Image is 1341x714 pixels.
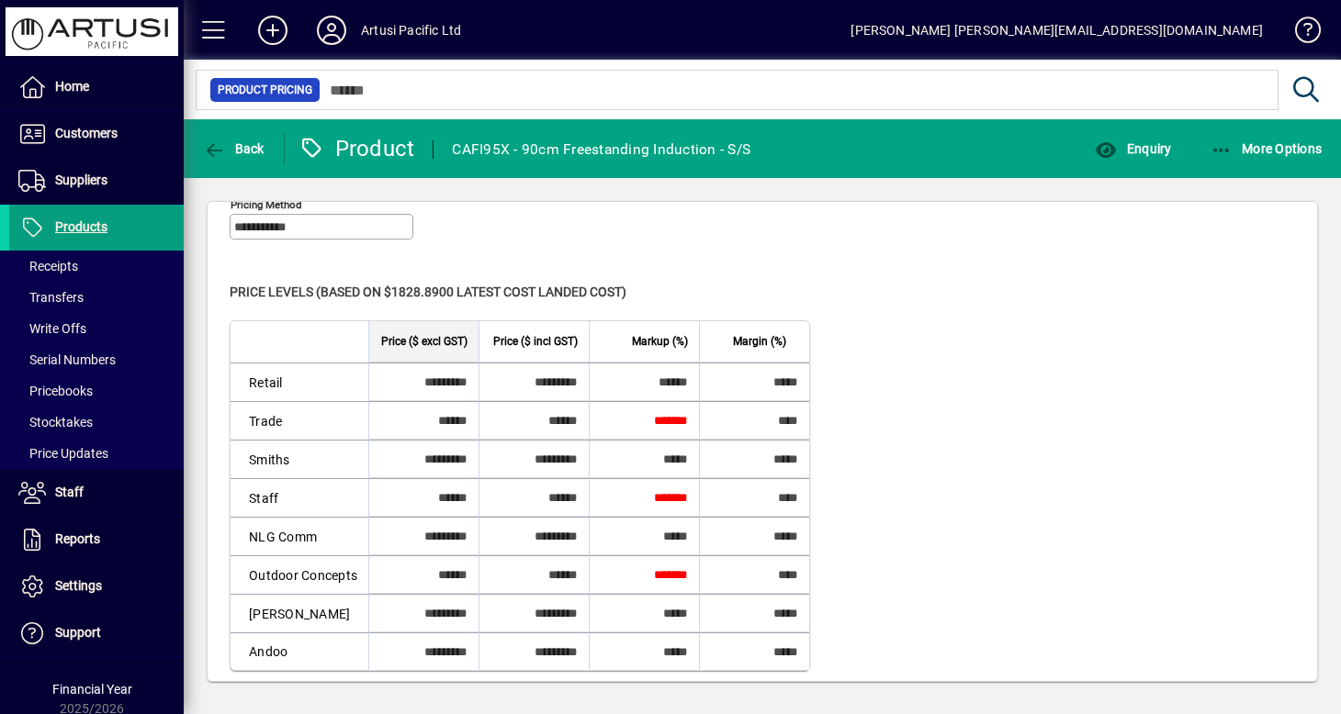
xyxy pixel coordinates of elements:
[1211,141,1323,156] span: More Options
[231,517,368,555] td: NLG Comm
[231,440,368,478] td: Smiths
[55,219,107,234] span: Products
[55,485,84,499] span: Staff
[9,111,184,157] a: Customers
[9,313,184,344] a: Write Offs
[203,141,265,156] span: Back
[9,517,184,563] a: Reports
[302,14,361,47] button: Profile
[9,64,184,110] a: Home
[1206,132,1327,165] button: More Options
[299,134,415,163] div: Product
[9,563,184,609] a: Settings
[18,384,93,398] span: Pricebooks
[493,331,578,351] span: Price ($ incl GST)
[198,132,269,165] button: Back
[243,14,302,47] button: Add
[9,344,184,375] a: Serial Numbers
[1281,4,1318,63] a: Knowledge Base
[18,352,116,367] span: Serial Numbers
[218,81,312,99] span: Product Pricing
[9,282,184,313] a: Transfers
[231,632,368,670] td: Andoo
[18,259,78,273] span: Receipts
[18,446,108,461] span: Price Updates
[18,321,86,336] span: Write Offs
[231,363,368,401] td: Retail
[55,126,118,140] span: Customers
[632,331,688,351] span: Markup (%)
[52,682,132,697] span: Financial Year
[231,401,368,440] td: Trade
[452,135,750,164] div: CAFI95X - 90cm Freestanding Induction - S/S
[9,438,184,469] a: Price Updates
[230,284,626,299] span: Price levels (based on $1828.8900 Latest cost landed cost)
[9,375,184,407] a: Pricebooks
[55,578,102,593] span: Settings
[231,478,368,517] td: Staff
[361,16,461,45] div: Artusi Pacific Ltd
[9,251,184,282] a: Receipts
[18,415,93,430] span: Stocktakes
[231,555,368,594] td: Outdoor Concepts
[18,290,84,305] span: Transfers
[851,16,1263,45] div: [PERSON_NAME] [PERSON_NAME][EMAIL_ADDRESS][DOMAIN_NAME]
[9,158,184,204] a: Suppliers
[184,132,285,165] app-page-header-button: Back
[55,173,107,187] span: Suppliers
[1090,132,1176,165] button: Enquiry
[55,625,101,640] span: Support
[231,594,368,632] td: [PERSON_NAME]
[9,610,184,656] a: Support
[55,79,89,94] span: Home
[9,407,184,438] a: Stocktakes
[1095,141,1171,156] span: Enquiry
[733,331,786,351] span: Margin (%)
[9,470,184,516] a: Staff
[231,198,302,211] mat-label: Pricing method
[55,531,100,546] span: Reports
[381,331,468,351] span: Price ($ excl GST)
